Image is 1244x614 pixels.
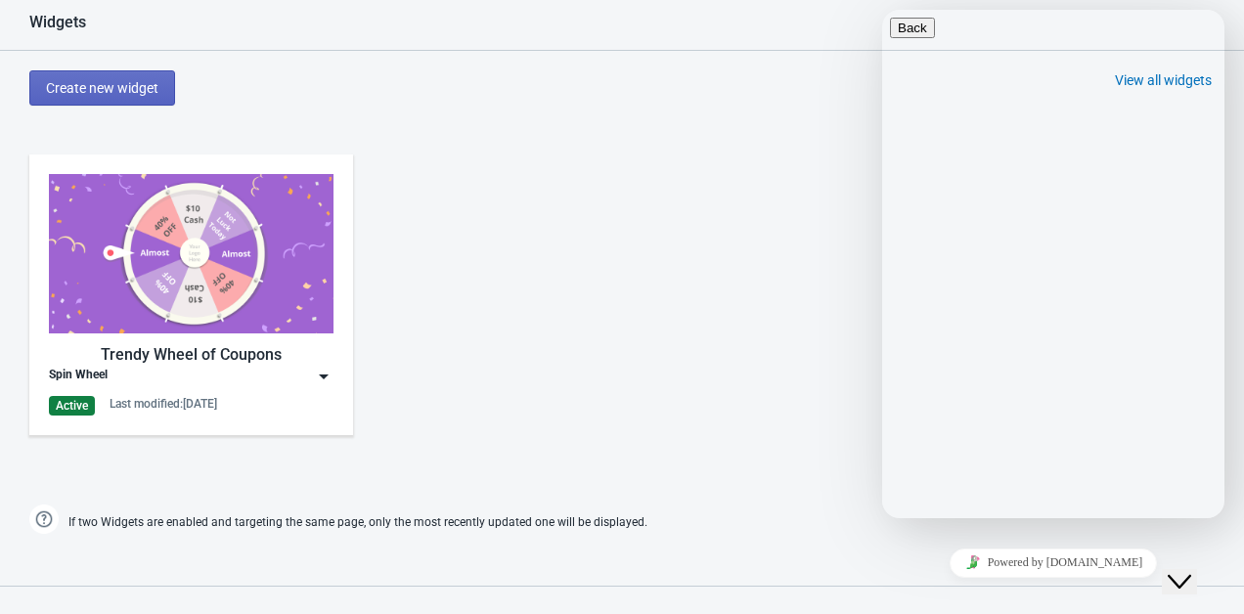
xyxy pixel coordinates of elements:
iframe: chat widget [882,10,1224,518]
div: Spin Wheel [49,367,108,386]
span: Create new widget [46,80,158,96]
iframe: chat widget [1162,536,1224,594]
div: Active [49,396,95,416]
div: Trendy Wheel of Coupons [49,343,333,367]
span: If two Widgets are enabled and targeting the same page, only the most recently updated one will b... [68,506,647,539]
img: dropdown.png [314,367,333,386]
button: Create new widget [29,70,175,106]
img: trendy_game.png [49,174,333,333]
div: Last modified: [DATE] [110,396,217,412]
iframe: chat widget [882,541,1224,585]
img: help.png [29,504,59,534]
